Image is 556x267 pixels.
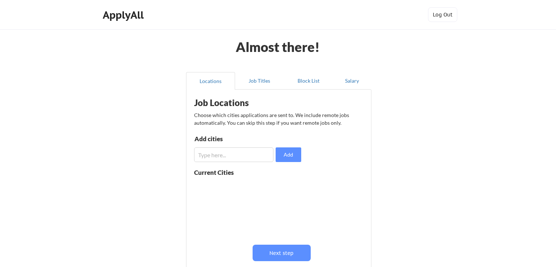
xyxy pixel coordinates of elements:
[186,72,235,90] button: Locations
[194,136,270,142] div: Add cities
[284,72,333,90] button: Block List
[428,7,457,22] button: Log Out
[235,72,284,90] button: Job Titles
[333,72,371,90] button: Salary
[227,40,329,53] div: Almost there!
[253,245,311,261] button: Next step
[194,147,273,162] input: Type here...
[103,9,146,21] div: ApplyAll
[194,111,362,127] div: Choose which cities applications are sent to. We include remote jobs automatically. You can skip ...
[194,169,250,176] div: Current Cities
[276,147,301,162] button: Add
[194,98,286,107] div: Job Locations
